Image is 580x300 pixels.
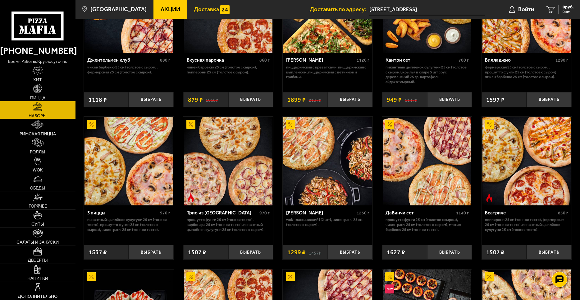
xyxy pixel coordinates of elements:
[87,65,171,74] p: Чикен Барбекю 25 см (толстое с сыром), Фермерская 25 см (толстое с сыром).
[187,65,270,74] p: Чикен Барбекю 25 см (толстое с сыром), Пепперони 25 см (толстое с сыром).
[259,210,270,216] span: 970 г
[287,249,306,255] span: 1299 ₽
[220,5,229,14] img: 15daf4d41897b9f0e9f617042186c801.svg
[129,92,174,107] button: Выбрать
[427,92,472,107] button: Выбрать
[186,120,195,129] img: Акционный
[386,217,469,232] p: Прошутто Фунги 25 см (толстое с сыром), Чикен Ранч 25 см (толстое с сыром), Мясная Барбекю 25 см ...
[382,117,472,205] a: АкционныйДаВинчи сет
[485,210,556,216] div: Беатриче
[482,117,571,205] img: Беатриче
[228,92,273,107] button: Выбрать
[328,92,373,107] button: Выбрать
[563,10,574,14] span: 0 шт.
[186,193,195,202] img: Острое блюдо
[187,210,258,216] div: Трио из [GEOGRAPHIC_DATA]
[555,58,568,63] span: 1290 г
[286,120,295,129] img: Акционный
[309,97,321,103] s: 2137 ₽
[369,4,485,15] input: Ваш адрес доставки
[459,58,469,63] span: 700 г
[87,210,159,216] div: 3 пиццы
[87,217,171,232] p: Пикантный цыплёнок сулугуни 25 см (тонкое тесто), Прошутто Фунги 25 см (толстое с сыром), Чикен Р...
[30,96,45,100] span: Пицца
[328,245,373,260] button: Выбрать
[357,210,369,216] span: 1250 г
[30,150,45,154] span: Роллы
[558,210,568,216] span: 850 г
[183,117,273,205] a: АкционныйОстрое блюдоТрио из Рио
[387,249,405,255] span: 1627 ₽
[456,210,469,216] span: 1140 г
[84,117,173,205] img: 3 пиццы
[90,7,147,12] span: [GEOGRAPHIC_DATA]
[385,120,394,129] img: Акционный
[184,117,272,205] img: Трио из Рио
[31,222,44,226] span: Супы
[485,217,568,232] p: Пепперони 25 см (тонкое тесто), Фермерская 25 см (тонкое тесто), Пикантный цыплёнок сулугуни 25 с...
[485,65,568,79] p: Фермерская 25 см (толстое с сыром), Прошутто Фунги 25 см (толстое с сыром), Чикен Барбекю 25 см (...
[259,58,270,63] span: 860 г
[486,97,505,103] span: 1597 ₽
[187,57,258,63] div: Вкусная парочка
[385,272,394,281] img: Акционный
[286,210,355,216] div: [PERSON_NAME]
[188,249,206,255] span: 1507 ₽
[309,249,321,255] s: 1457 ₽
[29,204,47,208] span: Горячее
[129,245,174,260] button: Выбрать
[18,294,57,298] span: Дополнительно
[527,245,572,260] button: Выбрать
[87,272,96,281] img: Акционный
[28,258,48,262] span: Десерты
[286,217,369,227] p: Wok классический L (2 шт), Чикен Ранч 25 см (толстое с сыром).
[286,65,369,79] p: Пицца Римская с креветками, Пицца Римская с цыплёнком, Пицца Римская с ветчиной и грибами.
[161,7,180,12] span: Акции
[186,272,195,281] img: Акционный
[387,97,402,103] span: 949 ₽
[33,168,43,172] span: WOK
[485,57,554,63] div: Вилладжио
[386,210,454,216] div: ДаВинчи сет
[27,276,48,280] span: Напитки
[194,7,219,12] span: Доставка
[87,57,159,63] div: Джентельмен клуб
[228,245,273,260] button: Выбрать
[286,272,295,281] img: Акционный
[286,57,355,63] div: [PERSON_NAME]
[482,117,572,205] a: АкционныйОстрое блюдоБеатриче
[87,120,96,129] img: Акционный
[283,117,372,205] img: Вилла Капри
[16,240,59,244] span: Салаты и закуски
[386,57,457,63] div: Кантри сет
[89,249,107,255] span: 1537 ₽
[89,97,107,103] span: 1118 ₽
[84,117,174,205] a: Акционный3 пиццы
[485,120,494,129] img: Акционный
[206,97,218,103] s: 1068 ₽
[160,58,170,63] span: 880 г
[485,272,494,281] img: Акционный
[188,97,203,103] span: 879 ₽
[563,5,574,9] span: 0 руб.
[427,245,472,260] button: Выбрать
[20,132,56,136] span: Римская пицца
[405,97,417,103] s: 1147 ₽
[383,117,472,205] img: ДаВинчи сет
[385,284,394,293] img: Новинка
[30,186,45,190] span: Обеды
[187,217,270,232] p: Прошутто Фунги 25 см (тонкое тесто), Карбонара 25 см (тонкое тесто), Пикантный цыплёнок сулугуни ...
[33,77,42,82] span: Хит
[518,7,534,12] span: Войти
[310,7,369,12] span: Доставить по адресу:
[29,114,47,118] span: Наборы
[485,193,494,202] img: Острое блюдо
[527,92,572,107] button: Выбрать
[386,65,469,84] p: Пикантный цыплёнок сулугуни 25 см (толстое с сыром), крылья в кляре 5 шт соус деревенский 25 гр, ...
[160,210,170,216] span: 970 г
[283,117,372,205] a: АкционныйВилла Капри
[486,249,505,255] span: 1507 ₽
[357,58,369,63] span: 1120 г
[287,97,306,103] span: 1899 ₽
